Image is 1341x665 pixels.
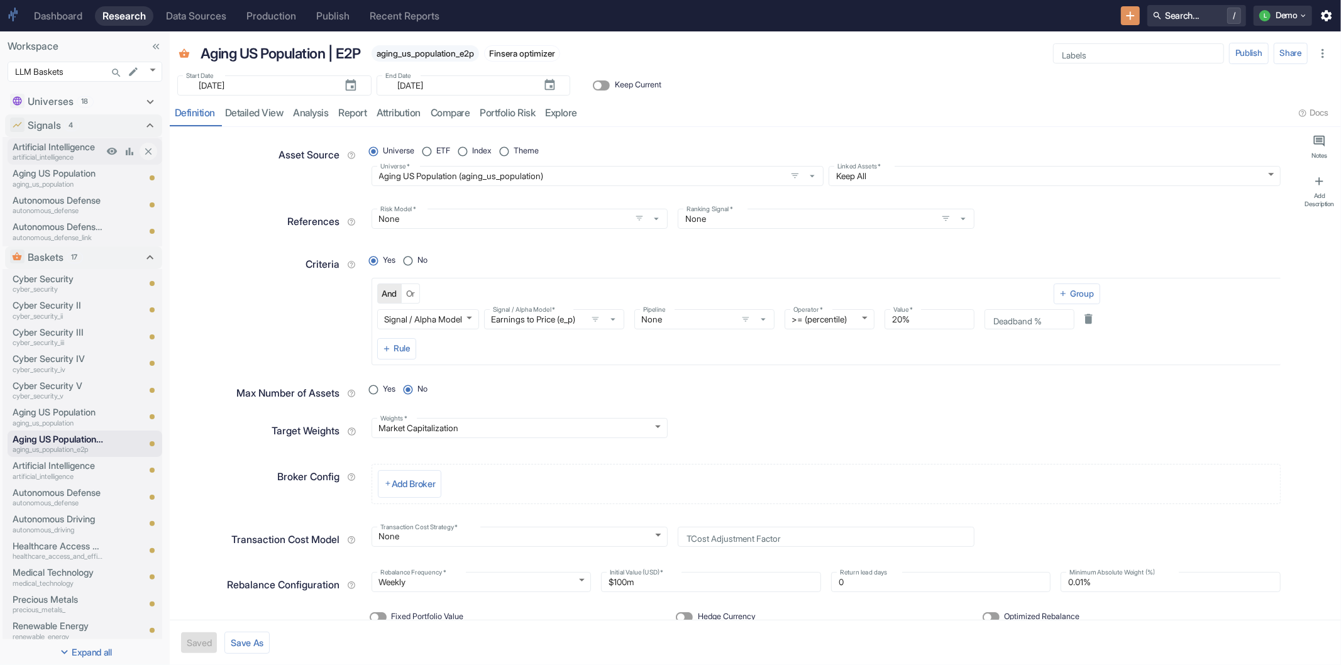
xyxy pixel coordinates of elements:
[191,78,334,93] input: yyyy-mm-dd
[175,107,215,119] div: Definition
[289,101,334,126] a: analysis
[67,252,82,263] span: 17
[277,470,339,485] p: Broker Config
[13,432,103,446] p: Aging US Population | E2P
[140,143,157,160] button: Close item
[380,205,416,214] label: Risk Model
[13,418,103,429] p: aging_us_population
[103,143,121,160] a: View Preview
[643,305,665,315] label: Pipeline
[13,391,103,402] p: cyber_security_v
[372,166,824,186] span: Aging US Population (aging_us_population)
[1069,568,1155,578] label: Minimum Absolute Weight (%)
[334,101,372,126] a: report
[493,305,555,315] label: Signal / Alpha Model
[13,593,103,615] a: Precious Metalsprecious_metals_
[1005,611,1080,623] span: Optimized Rebalance
[383,383,395,395] span: Yes
[102,10,146,22] div: Research
[13,619,103,633] p: Renewable Energy
[372,527,668,547] div: None
[372,142,549,161] div: position
[13,365,103,375] p: cyber_security_iv
[370,10,439,22] div: Recent Reports
[13,512,103,526] p: Autonomous Driving
[5,91,162,113] div: Universes18
[840,568,888,578] label: Return lead days
[426,101,475,126] a: compare
[5,114,162,137] div: Signals4
[8,62,162,82] div: LLM Baskets
[13,284,103,295] p: cyber_security
[236,386,339,401] p: Max Number of Assets
[5,246,162,269] div: Baskets17
[372,48,479,58] span: aging_us_population_e2p
[13,140,103,154] p: Artificial Intelligence
[13,233,103,243] p: autonomous_defense_link
[1121,6,1140,26] button: New Resource
[13,311,103,322] p: cyber_security_ii
[1303,192,1336,207] div: Add Description
[738,312,753,327] button: open filters
[687,205,733,214] label: Ranking Signal
[13,194,103,216] a: Autonomous Defenseautonomous_defense
[1259,10,1271,21] div: L
[13,459,103,481] a: Artificial Intelligenceartificial_intelligence
[3,642,167,662] button: Expand all
[785,309,875,329] div: >= (percentile)
[13,352,103,375] a: Cyber Security IVcyber_security_iv
[1054,283,1100,305] button: Group
[1147,5,1246,26] button: Search.../
[26,6,90,26] a: Dashboard
[34,10,82,22] div: Dashboard
[13,444,103,455] p: aging_us_population_e2p
[13,471,103,482] p: artificial_intelligence
[13,152,103,163] p: artificial_intelligence
[13,632,103,642] p: renewable_energy
[246,10,296,22] div: Production
[837,162,881,172] label: Linked Assets
[13,539,103,562] a: Healthcare Access and Efficiencyhealthcare_access_and_efficiency
[372,418,668,438] div: Market Capitalization
[279,148,339,163] p: Asset Source
[472,145,492,157] span: Index
[13,167,103,180] p: Aging US Population
[13,272,103,295] a: Cyber Securitycyber_security
[170,101,1341,126] div: resource tabs
[392,611,464,623] span: Fixed Portfolio Value
[306,257,339,272] p: Criteria
[588,312,603,327] button: open filters
[227,578,339,593] p: Rebalance Configuration
[829,166,1281,186] div: Keep All
[8,39,162,54] p: Workspace
[385,72,411,81] label: End Date
[143,146,154,157] svg: Close item
[13,299,103,312] p: Cyber Security II
[239,6,304,26] a: Production
[383,255,395,267] span: Yes
[231,532,339,547] p: Transaction Cost Model
[1274,43,1308,64] button: Share
[401,283,420,304] button: Or
[13,299,103,321] a: Cyber Security IIcyber_security_ii
[541,101,583,126] a: Explore
[287,214,339,229] p: References
[13,352,103,366] p: Cyber Security IV
[380,568,446,578] label: Rebalance Frequency
[121,143,138,160] a: View Analysis
[13,179,103,190] p: aging_us_population
[13,459,103,473] p: Artificial Intelligence
[632,211,647,226] button: open filters
[28,250,64,265] p: Baskets
[13,578,103,589] p: medical_technology
[13,326,103,339] p: Cyber Security III
[201,43,361,64] p: Aging US Population | E2P
[377,309,479,329] div: Signal / Alpha Model
[13,220,103,243] a: Autonomous Defense Linkautonomous_defense_link
[13,605,103,615] p: precious_metals_
[95,6,153,26] a: Research
[13,379,103,393] p: Cyber Security V
[417,255,428,267] span: No
[1254,6,1312,26] button: LDemo
[372,572,592,592] div: Weekly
